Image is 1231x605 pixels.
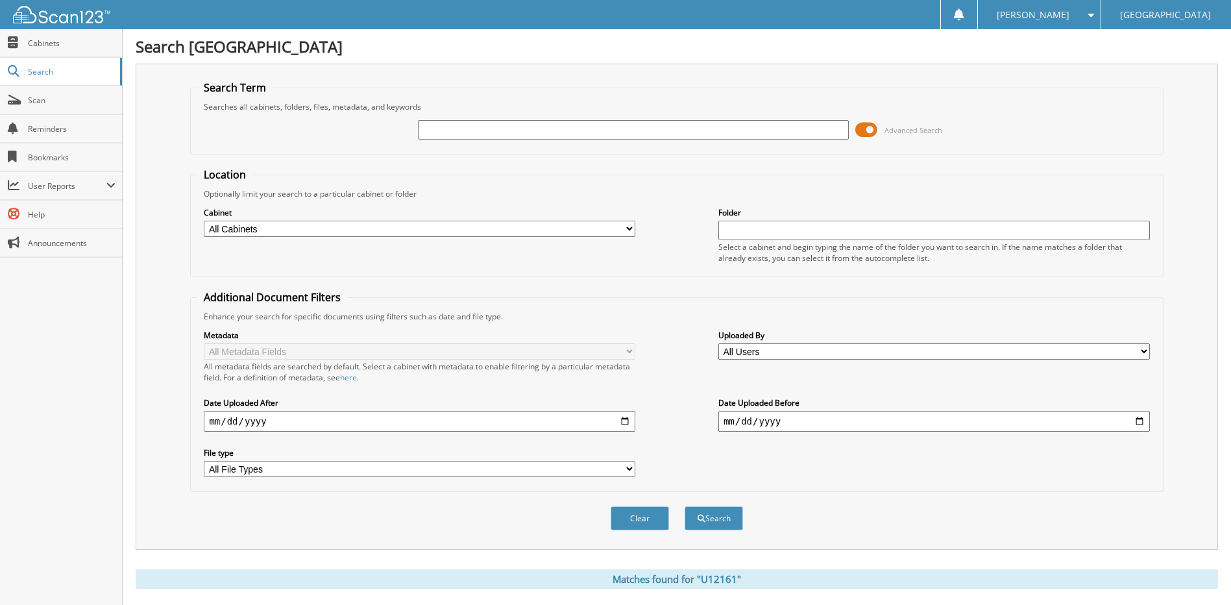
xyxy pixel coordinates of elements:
[340,372,357,383] a: here
[28,123,116,134] span: Reminders
[28,95,116,106] span: Scan
[197,167,252,182] legend: Location
[136,36,1218,57] h1: Search [GEOGRAPHIC_DATA]
[204,330,635,341] label: Metadata
[204,207,635,218] label: Cabinet
[718,241,1150,264] div: Select a cabinet and begin typing the name of the folder you want to search in. If the name match...
[197,80,273,95] legend: Search Term
[718,207,1150,218] label: Folder
[718,397,1150,408] label: Date Uploaded Before
[197,311,1156,322] div: Enhance your search for specific documents using filters such as date and file type.
[204,361,635,383] div: All metadata fields are searched by default. Select a cabinet with metadata to enable filtering b...
[197,290,347,304] legend: Additional Document Filters
[204,447,635,458] label: File type
[718,411,1150,432] input: end
[28,152,116,163] span: Bookmarks
[997,11,1069,19] span: [PERSON_NAME]
[197,188,1156,199] div: Optionally limit your search to a particular cabinet or folder
[28,238,116,249] span: Announcements
[136,569,1218,589] div: Matches found for "U12161"
[884,125,942,135] span: Advanced Search
[28,180,106,191] span: User Reports
[1120,11,1211,19] span: [GEOGRAPHIC_DATA]
[611,506,669,530] button: Clear
[28,209,116,220] span: Help
[28,66,114,77] span: Search
[204,397,635,408] label: Date Uploaded After
[197,101,1156,112] div: Searches all cabinets, folders, files, metadata, and keywords
[718,330,1150,341] label: Uploaded By
[204,411,635,432] input: start
[28,38,116,49] span: Cabinets
[685,506,743,530] button: Search
[1166,543,1231,605] iframe: Chat Widget
[13,6,110,23] img: scan123-logo-white.svg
